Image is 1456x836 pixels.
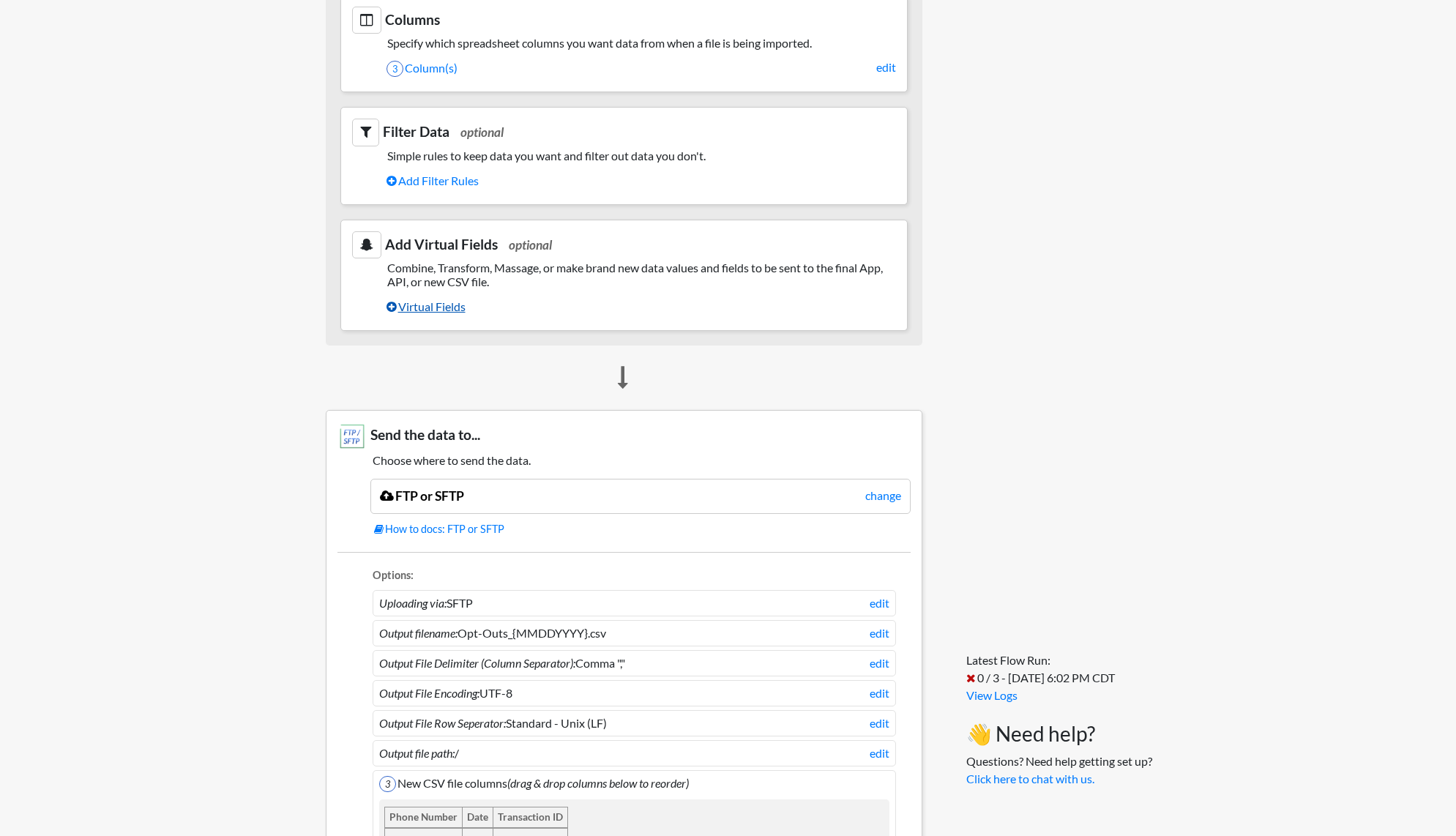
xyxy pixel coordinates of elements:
[493,807,568,827] div: Transaction ID
[337,422,367,451] img: FTP or SFTP
[373,710,896,736] li: Standard - Unix (LF)
[870,624,889,642] a: edit
[384,807,463,827] div: Phone Number
[870,594,889,612] a: edit
[373,567,896,587] li: Options:
[352,7,896,34] h3: Columns
[379,716,506,730] i: Output File Row Seperator:
[460,124,504,140] span: optional
[379,596,447,610] i: Uploading via:
[373,620,896,646] li: Opt-Outs_{MMDDYYYY}.csv
[373,590,896,616] li: SFTP
[462,807,493,827] div: Date
[374,521,911,537] a: How to docs: FTP or SFTP
[507,776,689,790] i: (drag & drop columns below to reorder)
[870,654,889,672] a: edit
[352,149,896,163] h5: Simple rules to keep data you want and filter out data you don't.
[379,686,479,700] i: Output File Encoding:
[870,744,889,762] a: edit
[966,753,1152,788] p: Questions? Need help getting set up?
[966,722,1152,747] h3: 👋 Need help?
[352,261,896,288] h5: Combine, Transform, Massage, or make brand new data values and fields to be sent to the final App...
[387,294,896,319] a: Virtual Fields
[966,772,1094,785] a: Click here to chat with us.
[966,688,1018,702] a: View Logs
[379,626,458,640] i: Output filename:
[387,61,403,77] span: 3
[352,36,896,50] h5: Specify which spreadsheet columns you want data from when a file is being imported.
[379,776,396,792] span: 3
[387,56,896,81] a: 3Column(s)
[966,653,1115,684] span: Latest Flow Run: 0 / 3 - [DATE] 6:02 PM CDT
[509,237,552,253] span: optional
[373,650,896,676] li: Comma ","
[865,487,901,504] a: change
[876,59,896,76] a: edit
[352,119,896,146] h3: Filter Data
[373,740,896,766] li: /
[337,422,911,451] h3: Send the data to...
[373,680,896,706] li: UTF-8
[337,453,911,467] h5: Choose where to send the data.
[352,231,896,258] h3: Add Virtual Fields
[379,746,455,760] i: Output file path:
[1383,763,1438,818] iframe: Drift Widget Chat Controller
[379,656,575,670] i: Output File Delimiter (Column Separator):
[387,168,896,193] a: Add Filter Rules
[870,714,889,732] a: edit
[380,488,464,504] a: FTP or SFTP
[870,684,889,702] a: edit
